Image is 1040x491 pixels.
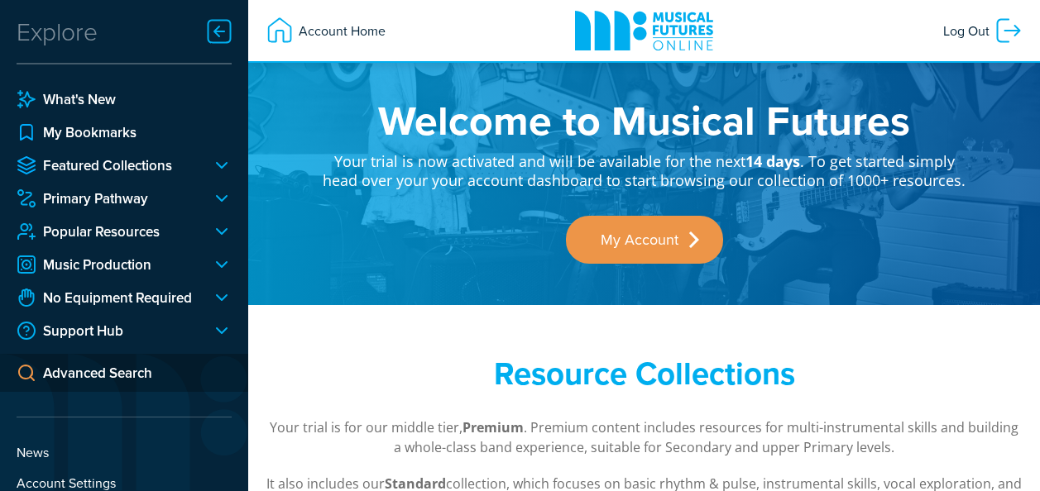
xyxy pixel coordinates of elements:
a: Primary Pathway [17,188,199,208]
strong: Premium [462,418,524,436]
a: What's New [17,89,232,109]
span: Log Out [943,16,994,45]
a: Support Hub [17,321,199,341]
a: Log Out [935,7,1032,54]
a: Account Home [256,7,394,54]
div: Explore [17,15,98,48]
a: Popular Resources [17,222,199,241]
a: News [17,442,232,462]
a: My Account [566,216,723,264]
span: Account Home [295,16,386,45]
a: Featured Collections [17,155,199,175]
p: Your trial is for our middle tier, . Premium content includes resources for multi-instrumental sk... [265,417,1023,457]
a: My Bookmarks [17,122,232,142]
h1: Welcome to Musical Futures [322,99,967,141]
h2: Resource Collections [322,355,967,393]
p: Your trial is now activated and will be available for the next . To get started simply head over ... [322,141,967,191]
strong: 14 days [745,151,800,171]
a: Music Production [17,255,199,274]
a: No Equipment Required [17,288,199,307]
